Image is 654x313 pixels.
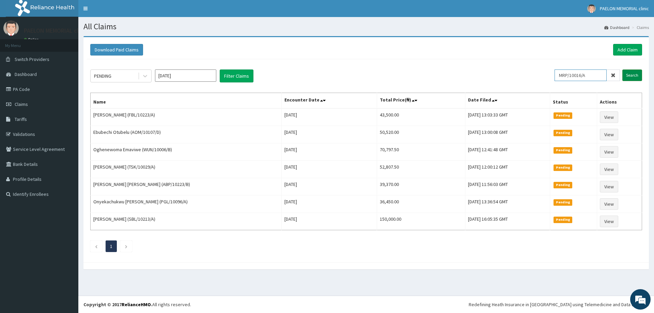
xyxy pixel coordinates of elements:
span: Pending [554,182,572,188]
td: 150,000.00 [377,213,465,230]
td: 43,500.00 [377,108,465,126]
td: [PERSON_NAME] (SBL/10213/A) [91,213,282,230]
div: PENDING [94,73,111,79]
a: View [600,181,618,192]
td: [DATE] 12:00:12 GMT [465,161,550,178]
td: [DATE] 13:36:54 GMT [465,195,550,213]
th: Name [91,93,282,109]
td: [PERSON_NAME] [PERSON_NAME] (ABP/10223/B) [91,178,282,195]
td: 36,450.00 [377,195,465,213]
textarea: Type your message and hit 'Enter' [3,186,130,210]
input: Search [622,69,642,81]
th: Total Price(₦) [377,93,465,109]
span: Pending [554,112,572,119]
td: 39,370.00 [377,178,465,195]
td: Ebubechi Otubelu (AOM/10107/D) [91,126,282,143]
footer: All rights reserved. [78,296,654,313]
a: RelianceHMO [122,301,151,308]
td: [DATE] [282,126,377,143]
p: PAELON MEMORIAL clinic [24,28,88,34]
td: [DATE] [282,108,377,126]
a: View [600,129,618,140]
td: [DATE] [282,161,377,178]
span: Dashboard [15,71,37,77]
span: We're online! [40,86,94,155]
div: Minimize live chat window [112,3,128,20]
th: Date Filed [465,93,550,109]
td: 50,520.00 [377,126,465,143]
td: [DATE] [282,178,377,195]
span: Pending [554,130,572,136]
td: [DATE] 13:00:08 GMT [465,126,550,143]
img: d_794563401_company_1708531726252_794563401 [13,34,28,51]
td: [DATE] 16:05:35 GMT [465,213,550,230]
th: Actions [597,93,642,109]
a: View [600,216,618,227]
span: Pending [554,165,572,171]
a: View [600,146,618,158]
div: Chat with us now [35,38,114,47]
a: Page 1 is your current page [110,243,112,249]
img: User Image [587,4,596,13]
td: [DATE] 11:56:03 GMT [465,178,550,195]
strong: Copyright © 2017 . [83,301,152,308]
img: User Image [3,20,19,36]
button: Filter Claims [220,69,253,82]
td: 70,797.50 [377,143,465,161]
button: Download Paid Claims [90,44,143,56]
td: Oghenewoma Emaviwe (WUN/10006/B) [91,143,282,161]
a: Next page [125,243,128,249]
input: Select Month and Year [155,69,216,82]
a: Previous page [95,243,98,249]
a: Dashboard [604,25,629,30]
a: Online [24,37,40,42]
td: Onyekachukwu [PERSON_NAME] (PGL/10096/A) [91,195,282,213]
h1: All Claims [83,22,649,31]
a: View [600,198,618,210]
td: [DATE] 12:41:48 GMT [465,143,550,161]
span: Tariffs [15,116,27,122]
td: [DATE] [282,195,377,213]
span: Claims [15,101,28,107]
td: [DATE] 13:03:33 GMT [465,108,550,126]
span: Pending [554,199,572,205]
td: [PERSON_NAME] (FBL/10223/A) [91,108,282,126]
a: Add Claim [613,44,642,56]
div: Redefining Heath Insurance in [GEOGRAPHIC_DATA] using Telemedicine and Data Science! [469,301,649,308]
th: Encounter Date [282,93,377,109]
span: Pending [554,217,572,223]
td: [PERSON_NAME] (TSK/10029/A) [91,161,282,178]
input: Search by HMO ID [555,69,607,81]
a: View [600,163,618,175]
span: Pending [554,147,572,153]
td: [DATE] [282,213,377,230]
a: View [600,111,618,123]
th: Status [550,93,597,109]
span: PAELON MEMORIAL clinic [600,5,649,12]
span: Switch Providers [15,56,49,62]
td: [DATE] [282,143,377,161]
li: Claims [630,25,649,30]
td: 52,807.50 [377,161,465,178]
